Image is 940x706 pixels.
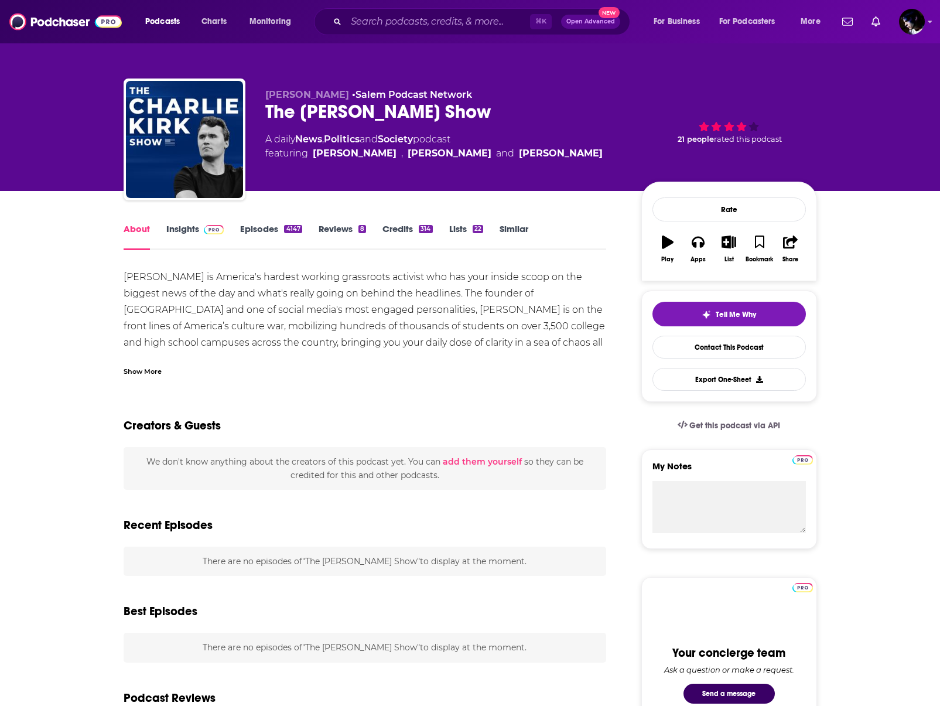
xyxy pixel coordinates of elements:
[356,89,472,100] a: Salem Podcast Network
[124,223,150,250] a: About
[358,225,366,233] div: 8
[241,12,306,31] button: open menu
[201,13,227,30] span: Charts
[867,12,885,32] a: Show notifications dropdown
[500,223,528,250] a: Similar
[652,461,806,481] label: My Notes
[792,583,813,592] img: Podchaser Pro
[689,421,780,431] span: Get this podcast via API
[801,13,821,30] span: More
[899,9,925,35] button: Show profile menu
[530,14,552,29] span: ⌘ K
[652,368,806,391] button: Export One-Sheet
[561,15,620,29] button: Open AdvancedNew
[378,134,413,145] a: Society
[641,89,817,162] div: 21 peoplerated this podcast
[473,225,483,233] div: 22
[265,146,603,161] span: featuring
[325,8,641,35] div: Search podcasts, credits, & more...
[683,228,713,270] button: Apps
[678,135,714,144] span: 21 people
[661,256,674,263] div: Play
[324,134,360,145] a: Politics
[519,146,603,161] a: [PERSON_NAME]
[792,453,813,465] a: Pro website
[249,13,291,30] span: Monitoring
[265,132,603,161] div: A daily podcast
[899,9,925,35] span: Logged in as zreese
[664,665,794,674] div: Ask a question or make a request.
[9,11,122,33] img: Podchaser - Follow, Share and Rate Podcasts
[203,556,527,567] span: There are no episodes of "The [PERSON_NAME] Show" to display at the moment.
[691,256,706,263] div: Apps
[408,146,491,161] a: [PERSON_NAME]
[124,518,213,533] h2: Recent Episodes
[566,19,615,25] span: Open Advanced
[419,225,432,233] div: 314
[668,411,790,440] a: Get this podcast via API
[746,256,773,263] div: Bookmark
[724,256,734,263] div: List
[838,12,857,32] a: Show notifications dropdown
[284,225,302,233] div: 4147
[124,418,221,433] h2: Creators & Guests
[319,223,366,250] a: Reviews8
[322,134,324,145] span: ,
[313,146,396,161] a: [PERSON_NAME]
[599,7,620,18] span: New
[194,12,234,31] a: Charts
[712,12,792,31] button: open menu
[145,13,180,30] span: Podcasts
[719,13,775,30] span: For Podcasters
[652,197,806,221] div: Rate
[744,228,775,270] button: Bookmark
[352,89,472,100] span: •
[401,146,403,161] span: ,
[240,223,302,250] a: Episodes4147
[652,336,806,359] a: Contact This Podcast
[496,146,514,161] span: and
[295,134,322,145] a: News
[713,228,744,270] button: List
[443,457,522,466] button: add them yourself
[204,225,224,234] img: Podchaser Pro
[124,691,216,705] h3: Podcast Reviews
[702,310,711,319] img: tell me why sparkle
[672,646,785,660] div: Your concierge team
[449,223,483,250] a: Lists22
[792,581,813,592] a: Pro website
[382,223,432,250] a: Credits314
[146,456,583,480] span: We don't know anything about the creators of this podcast yet . You can so they can be credited f...
[683,684,775,704] button: Send a message
[792,12,835,31] button: open menu
[654,13,700,30] span: For Business
[124,604,197,619] h2: Best Episodes
[714,135,782,144] span: rated this podcast
[775,228,805,270] button: Share
[716,310,756,319] span: Tell Me Why
[782,256,798,263] div: Share
[792,455,813,465] img: Podchaser Pro
[652,302,806,326] button: tell me why sparkleTell Me Why
[899,9,925,35] img: User Profile
[166,223,224,250] a: InsightsPodchaser Pro
[265,89,349,100] span: [PERSON_NAME]
[346,12,530,31] input: Search podcasts, credits, & more...
[645,12,715,31] button: open menu
[652,228,683,270] button: Play
[203,642,527,653] span: There are no episodes of "The [PERSON_NAME] Show" to display at the moment.
[124,269,607,400] div: [PERSON_NAME] is America's hardest working grassroots activist who has your inside scoop on the b...
[126,81,243,198] img: The Charlie Kirk Show
[137,12,195,31] button: open menu
[360,134,378,145] span: and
